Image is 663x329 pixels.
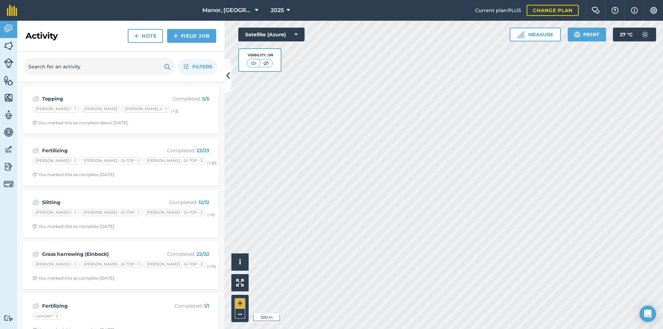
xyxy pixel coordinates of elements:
span: 27 ° C [620,28,633,41]
strong: Topping [42,95,152,103]
img: svg+xml;base64,PD94bWwgdmVyc2lvbj0iMS4wIiBlbmNvZGluZz0idXRmLTgiPz4KPCEtLSBHZW5lcmF0b3I6IEFkb2JlIE... [4,127,13,137]
div: [PERSON_NAME] [81,106,121,113]
img: Four arrows, one pointing top left, one top right, one bottom right and the last bottom left [236,279,244,287]
small: (+ 20 ) [207,161,217,165]
img: A question mark icon [611,7,619,14]
strong: Slitting [42,199,152,206]
img: svg+xml;base64,PD94bWwgdmVyc2lvbj0iMS4wIiBlbmNvZGluZz0idXRmLTgiPz4KPCEtLSBHZW5lcmF0b3I6IEFkb2JlIE... [4,315,13,321]
img: svg+xml;base64,PD94bWwgdmVyc2lvbj0iMS4wIiBlbmNvZGluZz0idXRmLTgiPz4KPCEtLSBHZW5lcmF0b3I6IEFkb2JlIE... [32,302,39,310]
div: [PERSON_NAME] 1 - 1 [32,261,79,268]
div: [PERSON_NAME] 4 - 1 [122,106,170,113]
img: svg+xml;base64,PHN2ZyB4bWxucz0iaHR0cDovL3d3dy53My5vcmcvMjAwMC9zdmciIHdpZHRoPSIxNCIgaGVpZ2h0PSIyNC... [173,32,178,40]
small: (+ 2 ) [171,109,179,114]
img: svg+xml;base64,PD94bWwgdmVyc2lvbj0iMS4wIiBlbmNvZGluZz0idXRmLTgiPz4KPCEtLSBHZW5lcmF0b3I6IEFkb2JlIE... [4,58,13,68]
div: You marked this as complete about [DATE] [32,120,128,126]
p: Completed : [154,199,209,206]
small: (+ 9 ) [207,212,215,217]
span: Filters [192,63,212,70]
p: Completed : [154,302,209,310]
img: svg+xml;base64,PD94bWwgdmVyc2lvbj0iMS4wIiBlbmNvZGluZz0idXRmLTgiPz4KPCEtLSBHZW5lcmF0b3I6IEFkb2JlIE... [4,179,13,189]
strong: Fertilizing [42,147,152,154]
img: Clock with arrow pointing clockwise [32,120,37,125]
img: Ruler icon [517,31,524,38]
span: Current plan : PLUS [475,7,521,14]
img: svg+xml;base64,PHN2ZyB4bWxucz0iaHR0cDovL3d3dy53My5vcmcvMjAwMC9zdmciIHdpZHRoPSI1MCIgaGVpZ2h0PSI0MC... [262,60,270,67]
button: – [235,309,245,319]
button: Print [568,28,606,41]
img: svg+xml;base64,PHN2ZyB4bWxucz0iaHR0cDovL3d3dy53My5vcmcvMjAwMC9zdmciIHdpZHRoPSI1NiIgaGVpZ2h0PSI2MC... [4,93,13,103]
p: Completed : [154,250,209,258]
div: Open Intercom Messenger [640,306,656,322]
div: [PERSON_NAME] - 24 TOP - 2 [144,261,206,268]
img: svg+xml;base64,PD94bWwgdmVyc2lvbj0iMS4wIiBlbmNvZGluZz0idXRmLTgiPz4KPCEtLSBHZW5lcmF0b3I6IEFkb2JlIE... [4,144,13,155]
img: svg+xml;base64,PHN2ZyB4bWxucz0iaHR0cDovL3d3dy53My5vcmcvMjAwMC9zdmciIHdpZHRoPSIxNyIgaGVpZ2h0PSIxNy... [631,6,638,14]
img: Clock with arrow pointing clockwise [32,276,37,280]
img: svg+xml;base64,PD94bWwgdmVyc2lvbj0iMS4wIiBlbmNvZGluZz0idXRmLTgiPz4KPCEtLSBHZW5lcmF0b3I6IEFkb2JlIE... [638,28,652,41]
img: svg+xml;base64,PHN2ZyB4bWxucz0iaHR0cDovL3d3dy53My5vcmcvMjAwMC9zdmciIHdpZHRoPSI1NiIgaGVpZ2h0PSI2MC... [4,75,13,86]
strong: Fertilizing [42,302,152,310]
strong: 23 / 23 [196,147,209,154]
img: Two speech bubbles overlapping with the left bubble in the forefront [592,7,600,14]
img: svg+xml;base64,PHN2ZyB4bWxucz0iaHR0cDovL3d3dy53My5vcmcvMjAwMC9zdmciIHdpZHRoPSI1MCIgaGVpZ2h0PSI0MC... [249,60,258,67]
span: 2025 [271,6,284,14]
img: A cog icon [650,7,658,14]
div: [PERSON_NAME] - 24 TOP - 1 [81,261,142,268]
div: [PERSON_NAME] - 24 TOP - 1 [81,209,142,216]
div: [PERSON_NAME] - 24 TOP - 1 [81,157,142,164]
a: ToppingCompleted: 5/5[PERSON_NAME] 1 - 1[PERSON_NAME][PERSON_NAME] 4 - 1(+2)Clock with arrow poin... [27,90,215,130]
p: Completed : [154,147,209,154]
img: svg+xml;base64,PHN2ZyB4bWxucz0iaHR0cDovL3d3dy53My5vcmcvMjAwMC9zdmciIHdpZHRoPSI1NiIgaGVpZ2h0PSI2MC... [4,41,13,51]
img: Clock with arrow pointing clockwise [32,172,37,177]
div: [PERSON_NAME] 1 - 1 [32,106,79,113]
strong: Grass harrowing (Einbock) [42,250,152,258]
a: FertilizingCompleted: 23/23[PERSON_NAME] 1 - 1[PERSON_NAME] - 24 TOP - 1[PERSON_NAME] - 24 TOP - ... [27,142,215,182]
div: You marked this as complete [DATE] [32,275,114,281]
input: Search for an activity [24,58,175,75]
strong: 12 / 12 [199,199,209,205]
img: svg+xml;base64,PD94bWwgdmVyc2lvbj0iMS4wIiBlbmNvZGluZz0idXRmLTgiPz4KPCEtLSBHZW5lcmF0b3I6IEFkb2JlIE... [32,198,39,206]
span: Manor, [GEOGRAPHIC_DATA], [GEOGRAPHIC_DATA] [202,6,252,14]
img: fieldmargin Logo [7,5,17,16]
h2: Activity [26,30,58,41]
button: 27 °C [613,28,656,41]
div: [PERSON_NAME] 1 - 1 [32,157,79,164]
small: (+ 19 ) [207,264,216,269]
div: You marked this as complete [DATE] [32,224,114,229]
img: svg+xml;base64,PD94bWwgdmVyc2lvbj0iMS4wIiBlbmNvZGluZz0idXRmLTgiPz4KPCEtLSBHZW5lcmF0b3I6IEFkb2JlIE... [32,250,39,258]
a: Field Job [167,29,216,43]
button: Filters [178,58,218,75]
strong: 1 / 1 [204,303,209,309]
img: svg+xml;base64,PD94bWwgdmVyc2lvbj0iMS4wIiBlbmNvZGluZz0idXRmLTgiPz4KPCEtLSBHZW5lcmF0b3I6IEFkb2JlIE... [4,23,13,34]
div: [PERSON_NAME] 1 - 1 [32,209,79,216]
a: Grass harrowing (Einbock)Completed: 22/22[PERSON_NAME] 1 - 1[PERSON_NAME] - 24 TOP - 1[PERSON_NAM... [27,246,215,285]
img: svg+xml;base64,PD94bWwgdmVyc2lvbj0iMS4wIiBlbmNvZGluZz0idXRmLTgiPz4KPCEtLSBHZW5lcmF0b3I6IEFkb2JlIE... [32,95,39,103]
img: svg+xml;base64,PD94bWwgdmVyc2lvbj0iMS4wIiBlbmNvZGluZz0idXRmLTgiPz4KPCEtLSBHZW5lcmF0b3I6IEFkb2JlIE... [32,146,39,155]
img: svg+xml;base64,PHN2ZyB4bWxucz0iaHR0cDovL3d3dy53My5vcmcvMjAwMC9zdmciIHdpZHRoPSIxOSIgaGVpZ2h0PSIyNC... [164,62,171,71]
img: svg+xml;base64,PHN2ZyB4bWxucz0iaHR0cDovL3d3dy53My5vcmcvMjAwMC9zdmciIHdpZHRoPSIxOSIgaGVpZ2h0PSIyNC... [574,30,580,39]
button: + [235,298,245,309]
strong: 22 / 22 [196,251,209,257]
button: Measure [510,28,561,41]
img: svg+xml;base64,PD94bWwgdmVyc2lvbj0iMS4wIiBlbmNvZGluZz0idXRmLTgiPz4KPCEtLSBHZW5lcmF0b3I6IEFkb2JlIE... [4,162,13,172]
div: [PERSON_NAME] - 24 TOP - 2 [144,157,206,164]
div: You marked this as complete [DATE] [32,172,114,177]
img: svg+xml;base64,PD94bWwgdmVyc2lvbj0iMS4wIiBlbmNvZGluZz0idXRmLTgiPz4KPCEtLSBHZW5lcmF0b3I6IEFkb2JlIE... [4,110,13,120]
a: SlittingCompleted: 12/12[PERSON_NAME] 1 - 1[PERSON_NAME] - 24 TOP - 1[PERSON_NAME] - 24 TOP - 2(+... [27,194,215,233]
button: Satellite (Azure) [238,28,305,41]
p: Completed : [154,95,209,103]
div: Visibility: On [247,52,273,58]
a: Note [128,29,163,43]
button: i [231,253,249,271]
strong: 5 / 5 [202,96,209,102]
div: Lamyatt - 2 [32,313,61,320]
img: svg+xml;base64,PHN2ZyB4bWxucz0iaHR0cDovL3d3dy53My5vcmcvMjAwMC9zdmciIHdpZHRoPSIxNCIgaGVpZ2h0PSIyNC... [134,32,139,40]
a: Change plan [527,5,579,16]
div: [PERSON_NAME] - 24 TOP - 2 [144,209,206,216]
span: i [239,258,241,266]
img: Clock with arrow pointing clockwise [32,224,37,229]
